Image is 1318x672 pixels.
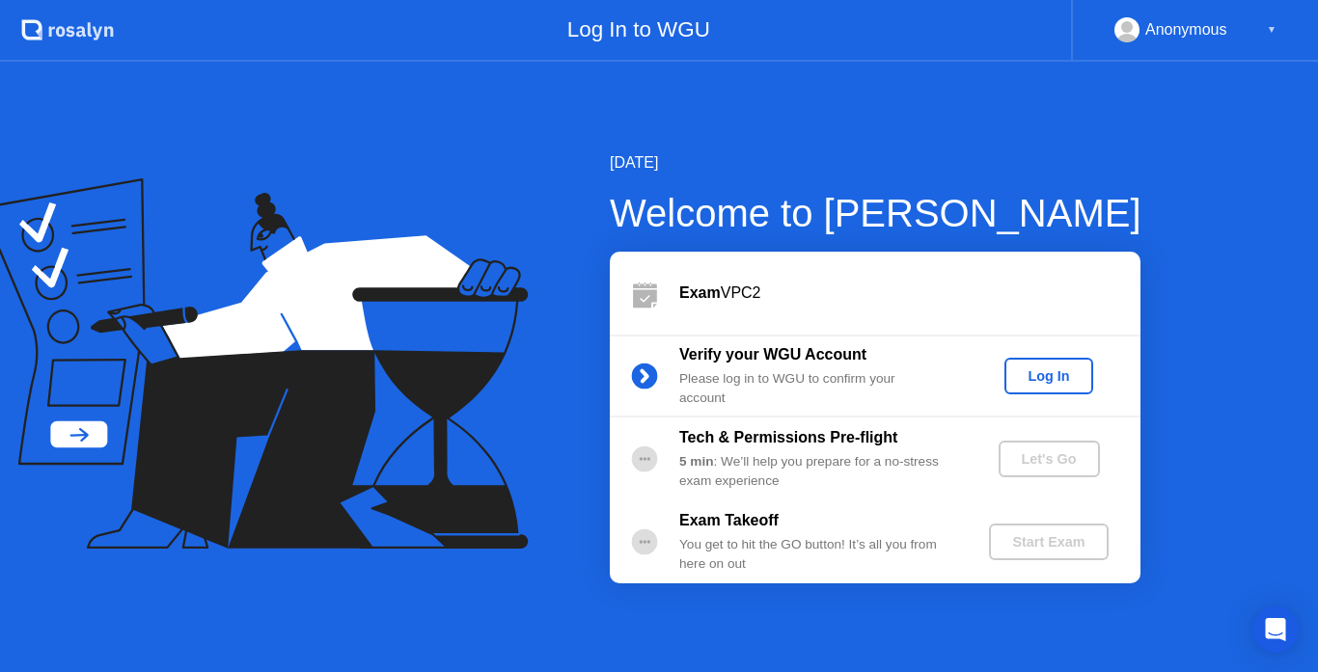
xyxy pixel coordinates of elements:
div: You get to hit the GO button! It’s all you from here on out [679,535,957,575]
div: Anonymous [1145,17,1227,42]
b: Exam [679,284,721,301]
button: Log In [1004,358,1092,394]
div: VPC2 [679,282,1140,305]
div: Please log in to WGU to confirm your account [679,369,957,409]
div: ▼ [1267,17,1277,42]
div: Log In [1012,368,1085,384]
button: Start Exam [989,524,1108,560]
div: Welcome to [PERSON_NAME] [610,184,1141,242]
div: [DATE] [610,151,1141,175]
b: Verify your WGU Account [679,346,866,363]
b: Tech & Permissions Pre-flight [679,429,897,445]
div: Start Exam [997,534,1100,550]
button: Let's Go [999,441,1100,477]
b: 5 min [679,454,714,469]
div: Open Intercom Messenger [1252,606,1299,653]
div: Let's Go [1006,451,1092,467]
div: : We’ll help you prepare for a no-stress exam experience [679,452,957,492]
b: Exam Takeoff [679,512,779,528]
